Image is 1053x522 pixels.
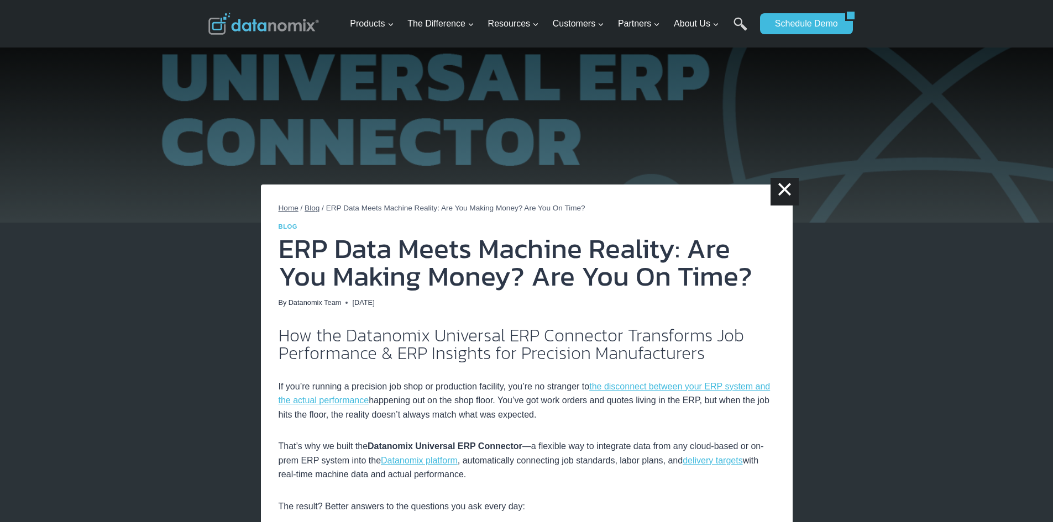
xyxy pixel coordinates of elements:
[407,17,474,31] span: The Difference
[368,441,522,451] strong: Datanomix Universal ERP Connector
[381,456,458,465] a: Datanomix platform
[683,456,743,465] a: delivery targets
[279,202,775,214] nav: Breadcrumbs
[301,204,303,212] span: /
[760,13,845,34] a: Schedule Demo
[553,17,604,31] span: Customers
[279,499,775,514] p: The result? Better answers to the questions you ask every day:
[279,235,775,290] h1: ERP Data Meets Machine Reality: Are You Making Money? Are You On Time?
[326,204,585,212] span: ERP Data Meets Machine Reality: Are You Making Money? Are You On Time?
[279,204,298,212] a: Home
[279,326,775,362] h2: How the Datanomix Universal ERP Connector Transforms Job Performance & ERP Insights for Precision...
[279,379,775,422] p: If you’re running a precision job shop or production facility, you’re no stranger to happening ou...
[734,17,747,42] a: Search
[289,298,342,307] a: Datanomix Team
[305,204,319,212] a: Blog
[279,297,287,308] span: By
[350,17,394,31] span: Products
[352,297,374,308] time: [DATE]
[771,178,798,205] a: ×
[322,204,324,212] span: /
[279,223,298,230] a: Blog
[279,439,775,482] p: That’s why we built the —a flexible way to integrate data from any cloud-based or on-prem ERP sys...
[488,17,539,31] span: Resources
[345,6,755,42] nav: Primary Navigation
[618,17,660,31] span: Partners
[674,17,719,31] span: About Us
[208,13,319,35] img: Datanomix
